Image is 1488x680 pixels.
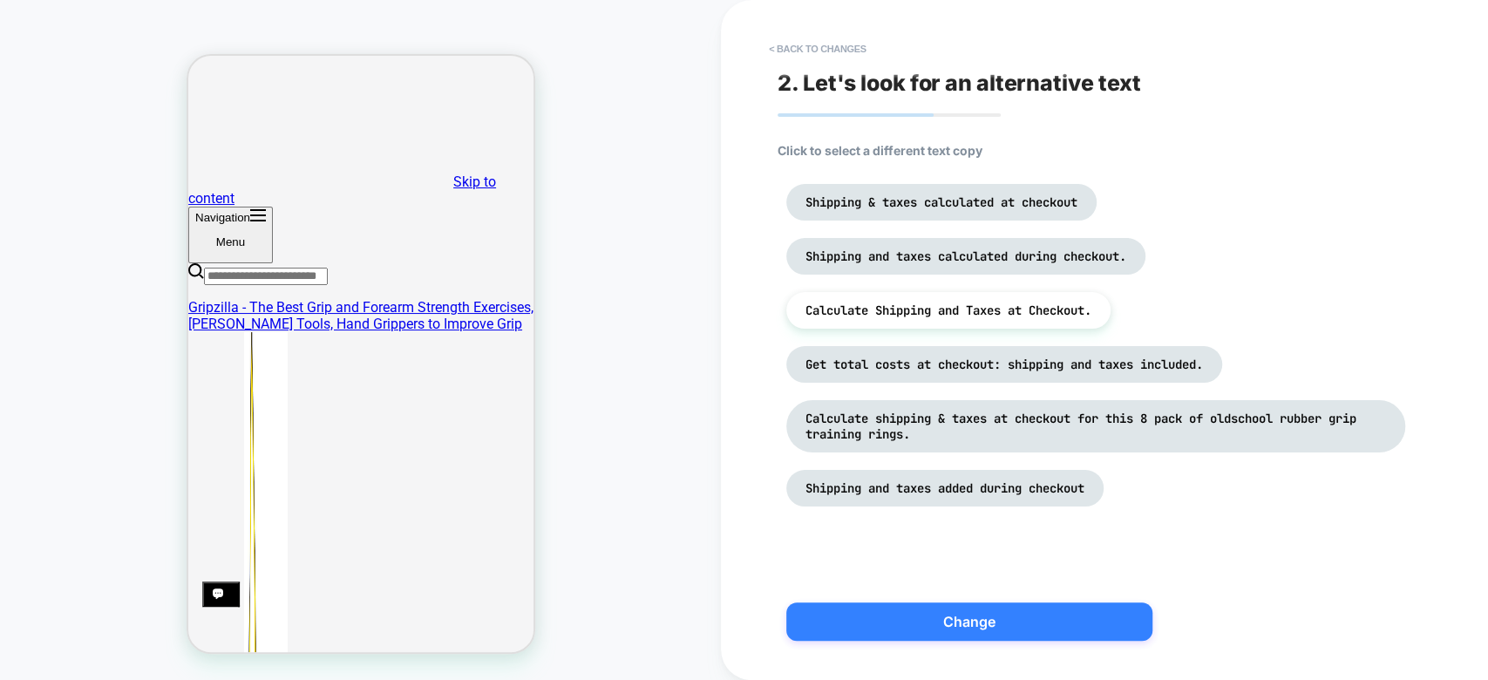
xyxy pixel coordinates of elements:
[786,602,1152,641] button: Change
[16,212,139,229] input: Search
[805,411,1356,442] span: Calculate shipping & taxes at checkout for this 8 pack of oldschool rubber grip training rings.
[778,70,1141,96] span: 2. Let's look for an alternative text
[805,480,1084,496] span: Shipping and taxes added during checkout
[805,194,1077,210] span: Shipping & taxes calculated at checkout
[14,526,51,582] inbox-online-store-chat: Shopify online store chat
[805,248,1126,264] span: Shipping and taxes calculated during checkout.
[7,180,78,193] p: Menu
[760,35,875,63] button: < Back to changes
[805,303,1091,318] span: Calculate Shipping and Taxes at Checkout.
[805,357,1203,372] span: Get total costs at checkout: shipping and taxes included.
[778,143,982,158] span: Click to select a different text copy
[7,155,62,168] span: Navigation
